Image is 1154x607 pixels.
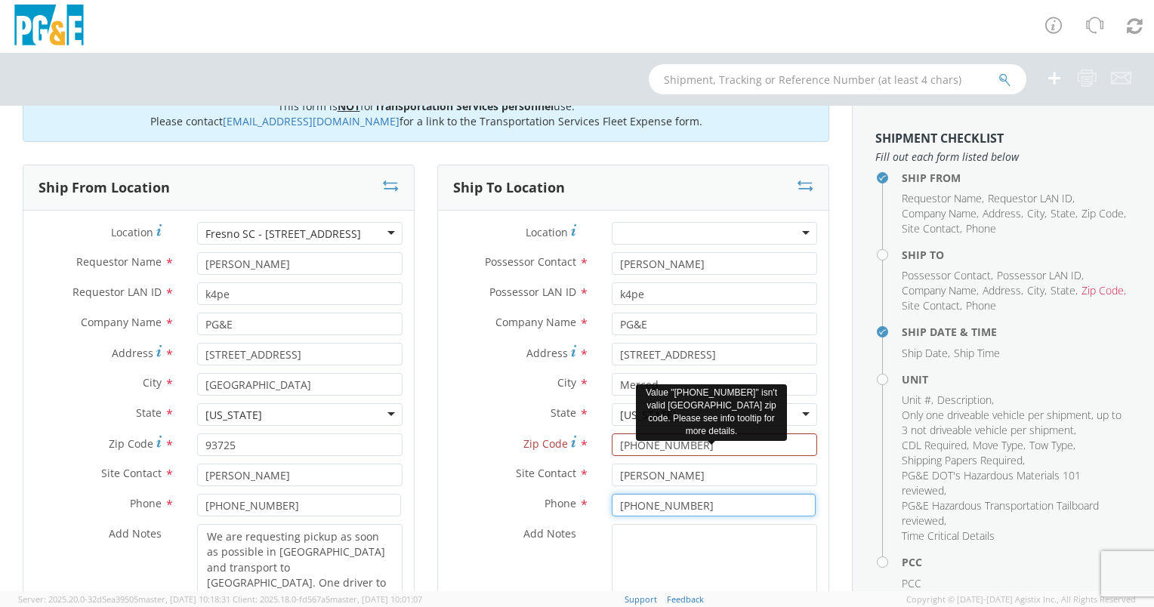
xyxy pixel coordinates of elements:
[902,206,977,220] span: Company Name
[902,374,1131,385] h4: Unit
[109,436,153,451] span: Zip Code
[997,268,1084,283] li: ,
[1051,283,1075,297] span: State
[1029,438,1075,453] li: ,
[1027,283,1044,297] span: City
[902,283,977,297] span: Company Name
[101,466,162,480] span: Site Contact
[902,268,993,283] li: ,
[902,408,1128,438] li: ,
[983,283,1023,298] li: ,
[523,436,568,451] span: Zip Code
[902,468,1128,498] li: ,
[988,191,1075,206] li: ,
[875,130,1004,146] strong: Shipment Checklist
[902,438,967,452] span: CDL Required
[330,593,422,605] span: master, [DATE] 10:01:07
[902,528,995,543] span: Time Critical Details
[1051,206,1075,220] span: State
[902,206,979,221] li: ,
[649,64,1026,94] input: Shipment, Tracking or Reference Number (at least 4 chars)
[902,468,1081,498] span: PG&E DOT's Hazardous Materials 101 reviewed
[983,206,1023,221] li: ,
[937,393,992,407] span: Description
[667,593,704,605] a: Feedback
[902,191,982,205] span: Requestor Name
[81,315,162,329] span: Company Name
[906,593,1136,605] span: Copyright © [DATE]-[DATE] Agistix Inc., All Rights Reserved
[112,346,153,360] span: Address
[902,326,1131,337] h4: Ship Date & Time
[902,249,1131,260] h4: Ship To
[902,393,933,408] li: ,
[73,285,162,299] span: Requestor LAN ID
[902,221,962,236] li: ,
[902,576,921,590] span: PCC
[489,285,576,299] span: Possessor LAN ID
[902,408,1122,437] span: Only one driveable vehicle per shipment, up to 3 not driveable vehicle per shipment
[18,593,230,605] span: Server: 2025.20.0-32d5ea39505
[1027,206,1047,221] li: ,
[1081,283,1126,298] li: ,
[620,408,677,423] div: [US_STATE]
[1081,206,1124,220] span: Zip Code
[902,453,1023,467] span: Shipping Papers Required
[902,298,962,313] li: ,
[485,254,576,269] span: Possessor Contact
[1027,206,1044,220] span: City
[902,221,960,236] span: Site Contact
[109,526,162,541] span: Add Notes
[902,556,1131,568] h4: PCC
[205,226,361,242] div: Fresno SC - [STREET_ADDRESS]
[76,254,162,269] span: Requestor Name
[902,268,991,282] span: Possessor Contact
[902,453,1025,468] li: ,
[557,375,576,390] span: City
[902,298,960,313] span: Site Contact
[966,221,996,236] span: Phone
[338,99,360,113] u: NOT
[11,5,87,49] img: pge-logo-06675f144f4cfa6a6814.png
[902,438,969,453] li: ,
[973,438,1023,452] span: Move Type
[138,593,230,605] span: master, [DATE] 10:18:31
[902,172,1131,183] h4: Ship From
[902,498,1099,528] span: PG&E Hazardous Transportation Tailboard reviewed
[937,393,994,408] li: ,
[875,149,1131,165] span: Fill out each form listed below
[966,298,996,313] span: Phone
[902,346,948,360] span: Ship Date
[39,180,170,196] h3: Ship From Location
[223,114,400,128] a: [EMAIL_ADDRESS][DOMAIN_NAME]
[983,283,1021,297] span: Address
[902,346,950,361] li: ,
[111,225,153,239] span: Location
[136,405,162,420] span: State
[551,405,576,420] span: State
[143,375,162,390] span: City
[983,206,1021,220] span: Address
[205,408,262,423] div: [US_STATE]
[997,268,1081,282] span: Possessor LAN ID
[523,526,576,541] span: Add Notes
[902,393,931,407] span: Unit #
[526,225,568,239] span: Location
[1051,283,1078,298] li: ,
[545,496,576,510] span: Phone
[1081,283,1124,297] span: Zip Code
[902,498,1128,528] li: ,
[495,315,576,329] span: Company Name
[130,496,162,510] span: Phone
[902,283,979,298] li: ,
[1027,283,1047,298] li: ,
[23,86,829,142] div: This form is for use. Please contact for a link to the Transportation Services Fleet Expense form.
[973,438,1026,453] li: ,
[1081,206,1126,221] li: ,
[516,466,576,480] span: Site Contact
[526,346,568,360] span: Address
[902,191,984,206] li: ,
[636,384,787,441] div: Value "[PHONE_NUMBER]" isn't valid [GEOGRAPHIC_DATA] zip code. Please see info tooltip for more d...
[1051,206,1078,221] li: ,
[954,346,1000,360] span: Ship Time
[625,593,657,605] a: Support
